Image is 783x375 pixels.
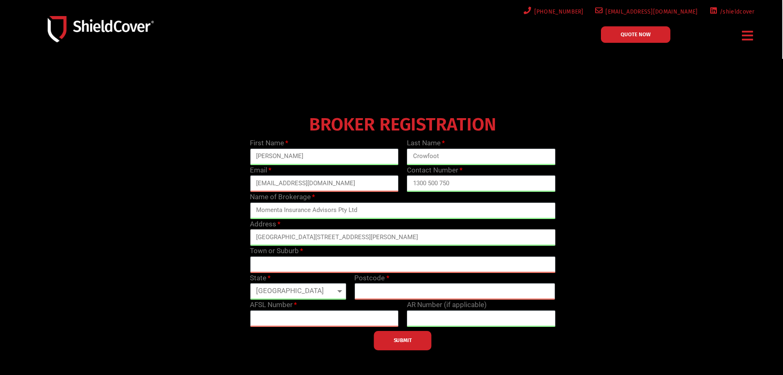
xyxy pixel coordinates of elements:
label: State [250,273,270,284]
a: /shieldcover [708,7,755,17]
span: /shieldcover [717,7,755,17]
label: Town or Suburb [250,246,303,256]
label: Address [250,219,280,230]
span: QUOTE NOW [621,32,651,37]
span: [PHONE_NUMBER] [531,7,584,17]
span: SUBMIT [394,340,412,341]
label: AR Number (if applicable) [407,300,487,310]
img: Shield-Cover-Underwriting-Australia-logo-full [48,16,154,42]
label: AFSL Number [250,300,297,310]
button: SUBMIT [374,331,432,350]
div: Menu Toggle [739,26,757,45]
label: Contact Number [407,165,462,176]
a: QUOTE NOW [601,26,670,43]
label: Name of Brokerage [250,192,315,203]
label: Email [250,165,271,176]
label: Postcode [354,273,389,284]
h4: BROKER REGISTRATION [246,120,559,130]
a: [EMAIL_ADDRESS][DOMAIN_NAME] [594,7,698,17]
span: [EMAIL_ADDRESS][DOMAIN_NAME] [603,7,698,17]
a: [PHONE_NUMBER] [522,7,584,17]
label: Last Name [407,138,445,149]
label: First Name [250,138,288,149]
